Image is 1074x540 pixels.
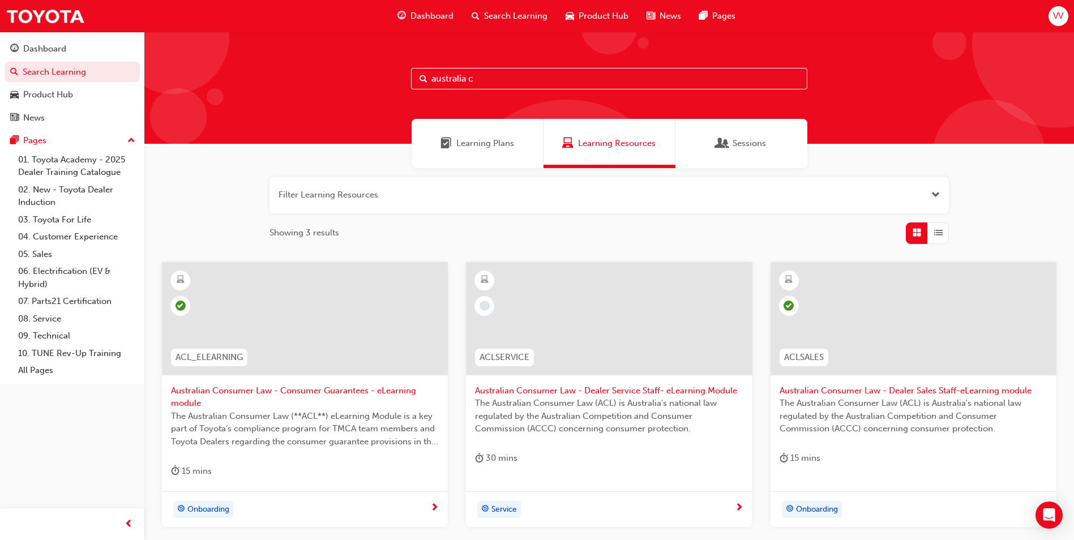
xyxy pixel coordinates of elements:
[784,301,794,311] span: learningRecordVerb_PASS-icon
[420,72,427,85] span: Search
[475,451,517,465] div: 30 mins
[456,137,514,150] span: Learning Plans
[14,263,140,293] a: 06. Electrification (EV & Hybrid)
[491,503,517,516] span: Service
[480,351,529,364] span: ACLSERVICE
[675,119,807,168] a: SessionsSessions
[388,5,463,28] a: guage-iconDashboard
[1053,10,1063,23] span: VV
[14,345,140,362] a: 10. TUNE Rev-Up Training
[931,188,940,202] button: Open the filter
[10,67,18,78] span: search-icon
[171,464,179,478] span: duration-icon
[412,119,544,168] a: Learning PlansLearning Plans
[717,137,728,150] span: Sessions
[735,503,743,513] span: next-icon
[176,301,186,311] span: learningRecordVerb_COMPLETE-icon
[187,503,229,516] span: Onboarding
[780,384,1047,397] span: Australian Consumer Law - Dealer Sales Staff-eLearning module
[796,503,838,516] span: Onboarding
[14,327,140,345] a: 09. Technical
[5,36,140,130] button: DashboardSearch LearningProduct HubNews
[171,464,212,478] div: 15 mins
[14,246,140,263] a: 05. Sales
[481,502,489,517] span: target-icon
[125,517,133,532] span: prev-icon
[1036,502,1063,529] div: Open Intercom Messenger
[5,84,140,105] a: Product Hub
[480,301,490,311] span: learningRecordVerb_NONE-icon
[10,90,19,100] span: car-icon
[780,397,1047,435] span: The Australian Consumer Law (ACL) is Australia's national law regulated by the Australian Competi...
[475,384,743,397] span: Australian Consumer Law - Dealer Service Staff- eLearning Module
[176,351,243,364] span: ACL_ELEARNING
[127,134,135,148] span: up-icon
[484,10,547,23] span: Search Learning
[10,136,19,146] span: pages-icon
[463,5,557,28] a: search-iconSearch Learning
[544,119,675,168] a: Learning ResourcesLearning Resources
[10,113,19,123] span: news-icon
[637,5,690,28] a: news-iconNews
[177,273,185,288] span: learningResourceType_ELEARNING-icon
[397,9,406,23] span: guage-icon
[690,5,744,28] a: pages-iconPages
[23,88,73,101] div: Product Hub
[14,151,140,181] a: 01. Toyota Academy - 2025 Dealer Training Catalogue
[475,451,483,465] span: duration-icon
[14,362,140,379] a: All Pages
[780,451,788,465] span: duration-icon
[177,502,185,517] span: target-icon
[562,137,574,150] span: Learning Resources
[660,10,681,23] span: News
[5,108,140,128] a: News
[785,273,793,288] span: learningResourceType_ELEARNING-icon
[23,42,66,55] div: Dashboard
[6,3,85,29] img: Trak
[1049,6,1068,26] button: VV
[14,228,140,246] a: 04. Customer Experience
[579,10,628,23] span: Product Hub
[14,181,140,211] a: 02. New - Toyota Dealer Induction
[162,262,448,527] a: ACL_ELEARNINGAustralian Consumer Law - Consumer Guarantees - eLearning moduleThe Australian Consu...
[171,410,439,448] span: The Australian Consumer Law (**ACL**) eLearning Module is a key part of Toyota’s compliance progr...
[566,9,574,23] span: car-icon
[780,451,820,465] div: 15 mins
[475,397,743,435] span: The Australian Consumer Law (ACL) is Australia's national law regulated by the Australian Competi...
[440,137,452,150] span: Learning Plans
[23,112,45,125] div: News
[269,226,339,239] span: Showing 3 results
[14,211,140,229] a: 03. Toyota For Life
[171,384,439,410] span: Australian Consumer Law - Consumer Guarantees - eLearning module
[23,134,46,147] div: Pages
[557,5,637,28] a: car-iconProduct Hub
[5,62,140,83] a: Search Learning
[913,226,921,239] span: Grid
[10,44,19,54] span: guage-icon
[699,9,708,23] span: pages-icon
[578,137,656,150] span: Learning Resources
[647,9,655,23] span: news-icon
[14,310,140,328] a: 08. Service
[410,10,453,23] span: Dashboard
[733,137,766,150] span: Sessions
[784,351,824,364] span: ACLSALES
[411,68,807,89] input: Search...
[771,262,1056,527] a: ACLSALESAustralian Consumer Law - Dealer Sales Staff-eLearning moduleThe Australian Consumer Law ...
[5,38,140,59] a: Dashboard
[5,130,140,151] button: Pages
[712,10,735,23] span: Pages
[14,293,140,310] a: 07. Parts21 Certification
[430,503,439,513] span: next-icon
[786,502,794,517] span: target-icon
[934,226,943,239] span: List
[466,262,752,527] a: ACLSERVICEAustralian Consumer Law - Dealer Service Staff- eLearning ModuleThe Australian Consumer...
[481,273,489,288] span: learningResourceType_ELEARNING-icon
[472,9,480,23] span: search-icon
